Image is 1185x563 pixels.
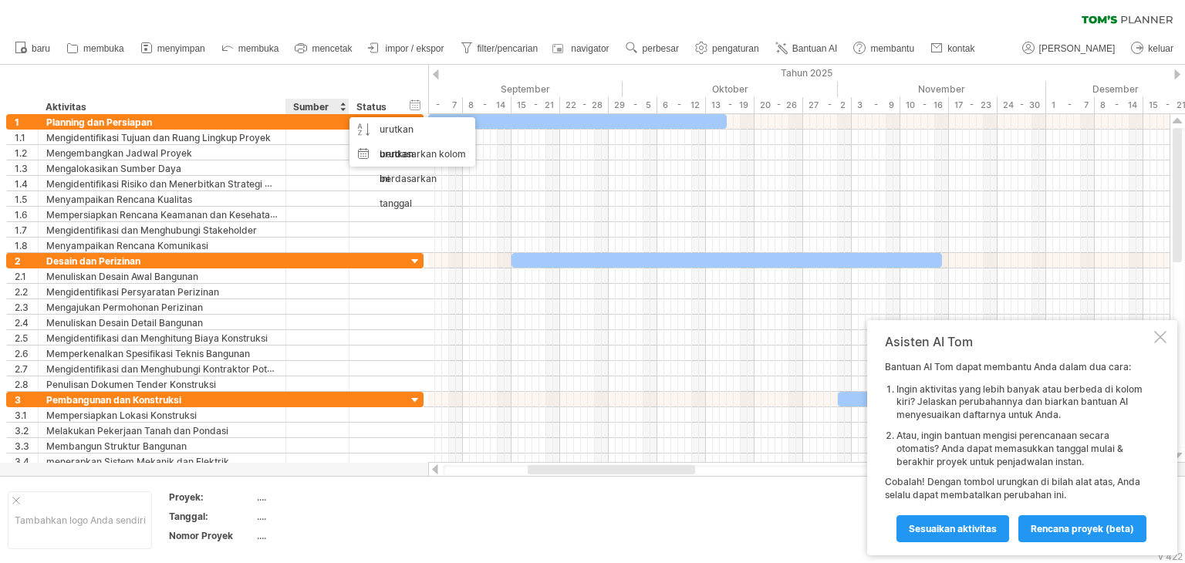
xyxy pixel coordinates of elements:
[169,511,208,522] font: Tanggal:
[364,39,448,59] a: impor / ekspor
[1158,551,1183,562] font: v 422
[15,379,29,390] font: 2.8
[46,132,271,143] font: Mengidentifikasi Tujuan dan Ruang Lingkup Proyek
[257,511,266,522] font: ....
[46,362,292,375] font: Mengidentifikasi dan Menghubungi Kontraktor Potensial
[1031,523,1134,534] font: rencana proyek (beta)
[1127,39,1178,59] a: keluar
[870,43,914,54] font: membantu
[712,43,759,54] font: pengaturan
[565,99,603,110] font: 22 - 28
[478,43,538,54] font: filter/pencarian
[15,209,28,221] font: 1.6
[291,39,356,59] a: mencetak
[857,99,894,110] font: 3 - 9
[257,530,266,541] font: ....
[46,302,203,313] font: Mengajukan Permohonan Perizinan
[622,39,684,59] a: perbesar
[257,491,266,503] font: ....
[1003,99,1040,110] font: 24 - 30
[380,123,466,184] font: urutkan berdasarkan kolom ini
[46,101,86,113] font: Aktivitas
[550,39,613,59] a: navigator
[15,178,28,190] font: 1.4
[468,99,505,110] font: 8 - 14
[1148,43,1173,54] font: keluar
[1018,39,1120,59] a: [PERSON_NAME]
[691,39,764,59] a: pengaturan
[927,39,979,59] a: kontak
[46,410,197,421] font: Mempersiapkan Lokasi Konstruksi
[571,43,609,54] font: navigator
[896,515,1009,542] a: Sesuaikan aktivitas
[711,99,748,110] font: 13 - 19
[15,410,27,421] font: 3.1
[46,456,229,467] font: menerapkan Sistem Mekanik dan Elektrik
[11,39,55,59] a: baru
[15,194,27,205] font: 1.5
[169,530,233,541] font: Nomor Proyek
[380,148,437,209] font: urutkan berdasarkan tanggal
[760,99,797,110] font: 20 - 26
[809,99,846,110] font: 27 - 2
[885,334,973,349] font: Asisten AI Tom
[46,317,203,329] font: Menuliskan Desain Detail Bangunan
[46,271,198,282] font: Menuliskan Desain Awal Bangunan
[46,163,181,174] font: Mengalokasikan Sumber Daya
[15,425,29,437] font: 3.2
[46,240,208,251] font: Menyampaikan Rencana Komunikasi
[420,99,457,110] font: 1 - 7
[781,67,832,79] font: Tahun 2025
[293,101,329,113] font: Sumber
[947,43,974,54] font: kontak
[46,147,192,159] font: Mengembangkan Jadwal Proyek
[15,302,29,313] font: 2.3
[918,83,965,95] font: November
[414,81,623,97] div: September 2025
[15,514,146,526] font: Tambahkan logo Anda sendiri
[623,81,838,97] div: Oktober 2025
[83,43,124,54] font: membuka
[46,177,299,190] font: Mengidentifikasi Risiko dan Menerbitkan Strategi Mitigasi
[32,43,50,54] font: baru
[457,39,543,59] a: filter/pencarian
[909,523,997,534] font: Sesuaikan aktivitas
[46,194,192,205] font: Menyampaikan Rencana Kualitas
[46,425,228,437] font: Melakukan Pekerjaan Tanah dan Pondasi
[15,332,28,344] font: 2.5
[15,147,27,159] font: 1.2
[46,286,219,298] font: Mengidentifikasi Persyaratan Perizinan
[15,456,29,467] font: 3.4
[15,348,29,359] font: 2.6
[663,99,700,110] font: 6 - 12
[838,81,1046,97] div: November 2025
[238,43,279,54] font: membuka
[15,116,19,128] font: 1
[46,348,250,359] font: Memperkenalkan Spesifikasi Teknis Bangunan
[385,43,444,54] font: impor / ekspor
[896,430,1123,467] font: Atau, ingin bantuan mengisi perencanaan secara otomatis? Anda dapat memasukkan tanggal mulai & be...
[15,286,28,298] font: 2.2
[712,83,748,95] font: Oktober
[218,39,284,59] a: membuka
[849,39,919,59] a: membantu
[46,379,216,390] font: Penulisan Dokumen Tender Konstruksi
[1018,515,1146,542] a: rencana proyek (beta)
[885,476,1140,501] font: Cobalah! Dengan tombol urungkan di bilah alat atas, Anda selalu dapat membatalkan perubahan ini.
[46,116,152,128] font: Planning dan Persiapan
[46,255,140,267] font: Desain dan Perizinan
[15,363,28,375] font: 2.7
[614,99,651,110] font: 29 - 5
[15,440,29,452] font: 3.3
[46,440,187,452] font: Membangun Struktur Bangunan
[46,332,268,344] font: Mengidentifikasi dan Menghitung Biaya Konstruksi
[896,383,1143,421] font: Ingin aktivitas yang lebih banyak atau berbeda di kolom kiri? Jelaskan perubahannya dan biarkan b...
[46,224,257,236] font: Mengidentifikasi dan Menghubungi Stakeholder
[643,43,679,54] font: perbesar
[62,39,129,59] a: membuka
[169,491,204,503] font: Proyek:
[15,255,21,267] font: 2
[954,99,991,110] font: 17 - 23
[15,163,28,174] font: 1.3
[15,271,26,282] font: 2.1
